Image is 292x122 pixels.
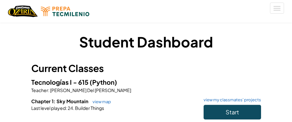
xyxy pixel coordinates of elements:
[31,61,261,75] h3: Current Classes
[8,5,38,18] img: Home
[74,105,104,111] span: Builder Things
[8,5,38,18] a: Ozaria by CodeCombat logo
[49,87,131,93] span: [PERSON_NAME] Del [PERSON_NAME]
[31,32,261,52] h1: Student Dashboard
[41,7,89,16] img: Tecmilenio logo
[31,87,48,93] span: Teacher
[89,99,111,104] a: view map
[90,78,117,86] span: (Python)
[48,87,49,93] span: :
[204,105,261,119] button: Start
[31,98,89,104] span: Chapter 1: Sky Mountain
[67,105,74,111] span: 24.
[66,105,67,111] span: :
[31,78,90,86] span: Tecnologías I - 615
[200,98,261,102] a: view my classmates' projects
[226,108,239,116] span: Start
[31,105,66,111] span: Last level played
